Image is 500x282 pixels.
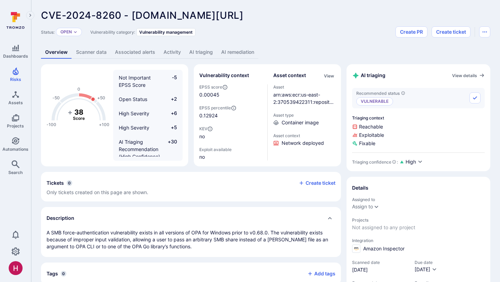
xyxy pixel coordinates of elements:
h2: Description [47,215,74,222]
p: Vulnerable [356,97,393,106]
span: Assigned to [352,197,485,202]
button: Open [60,29,72,35]
button: Accept recommended status [469,92,481,103]
span: KEV [199,126,262,132]
h2: Asset context [273,72,306,79]
text: -100 [47,122,56,127]
span: Projects [7,123,24,128]
span: Status: [41,30,55,35]
span: Dashboards [3,53,28,59]
span: High Severity [119,125,149,131]
span: Search [8,170,23,175]
i: Expand navigation menu [28,13,33,18]
tspan: 38 [74,108,83,116]
span: Exploitable [352,132,485,139]
h2: Tags [47,270,58,277]
div: Collapse description [41,207,341,229]
span: +2 [164,96,177,103]
span: Asset type [273,113,336,118]
section: tickets card [41,172,341,201]
div: Click to view all asset context details [323,72,335,79]
button: View [323,73,335,78]
span: Click to view evidence [282,140,324,147]
text: +50 [97,95,105,100]
div: Harshil Parikh [9,261,23,275]
span: Scanned date [352,260,408,265]
a: Activity [159,46,185,59]
button: Add tags [302,268,335,279]
span: Projects [352,217,485,223]
div: Vulnerability tabs [41,46,490,59]
button: Expand dropdown [73,30,77,34]
span: +5 [164,124,177,131]
button: Create ticket [299,180,335,186]
span: Assets [8,100,23,105]
span: Not assigned to any project [352,224,485,231]
span: +30 [164,138,177,167]
div: Vulnerability management [136,28,195,36]
span: [DATE] [352,266,408,273]
div: Collapse [41,172,341,201]
button: Options menu [479,26,490,38]
span: Amazon Inspector [363,245,405,252]
span: Reachable [352,123,485,130]
h2: Vulnerability context [199,72,249,79]
button: Create ticket [432,26,470,38]
text: Score [73,116,85,121]
span: +6 [164,110,177,117]
span: Fixable [352,140,485,147]
a: Overview [41,46,72,59]
h2: AI triaging [352,72,385,79]
span: EPSS percentile [199,105,262,111]
span: EPSS score [199,84,262,90]
span: -5 [164,74,177,89]
h2: Tickets [47,180,64,186]
a: Associated alerts [111,46,159,59]
div: Triaging confidence : [352,159,398,165]
span: High Severity [119,110,149,116]
span: Only tickets created on this page are shown. [47,189,148,195]
button: [DATE] [415,266,437,273]
a: AI remediation [217,46,258,59]
button: Assign to [352,204,373,209]
g: The vulnerability score is based on the parameters defined in the settings [65,108,93,121]
span: 0.12924 [199,112,262,119]
a: arn:aws:ecr:us-east-2:370539422311:repository/terrascan/sha256:99fb441c0d3cb1fceda4f5f4a893b88694... [273,92,335,134]
span: Asset [273,84,336,90]
span: Automations [2,147,28,152]
span: AI Triaging Recommendation (High Confidence) - Vulnerable [119,139,160,167]
span: Asset context [273,133,336,138]
span: Not Important EPSS Score [119,75,151,88]
button: Expand dropdown [374,204,379,209]
a: View details [452,73,485,78]
text: +100 [99,122,109,127]
span: Open Status [119,96,147,102]
span: 0.00045 [199,91,219,98]
a: Scanner data [72,46,111,59]
span: Triaging context [352,115,485,121]
span: CVE-2024-8260 - [DOMAIN_NAME][URL] [41,9,243,21]
span: Vulnerability category: [90,30,135,35]
span: Due date [415,260,437,265]
span: Recommended status [356,91,405,96]
a: AI triaging [185,46,217,59]
span: Container image [282,119,319,126]
span: 0 [61,271,66,276]
span: Risks [10,77,21,82]
span: Exploit available [199,147,232,152]
span: no [199,133,262,140]
button: High [406,158,423,166]
button: Create PR [395,26,427,38]
tspan: + [68,108,73,116]
h2: Details [352,184,368,191]
text: 0 [77,86,80,92]
button: Expand navigation menu [26,11,34,19]
text: -50 [52,95,60,100]
span: no [199,154,262,160]
div: Due date field [415,260,437,273]
p: A SMB force-authentication vulnerability exists in all versions of OPA for Windows prior to v0.68... [47,229,335,250]
span: 0 [67,180,72,186]
img: ACg8ocKzQzwPSwOZT_k9C736TfcBpCStqIZdMR9gXOhJgTaH9y_tsw=s96-c [9,261,23,275]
